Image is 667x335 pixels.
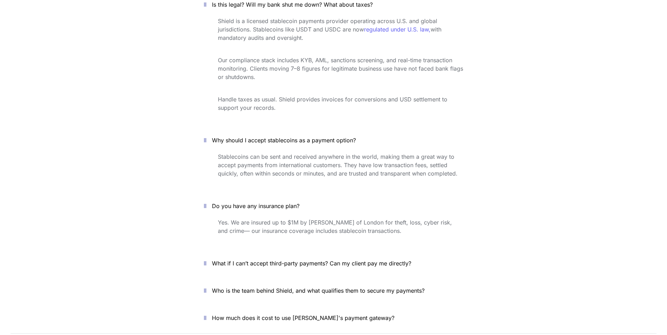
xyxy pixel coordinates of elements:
span: Do you have any insurance plan? [212,202,300,209]
span: Handle taxes as usual. Shield provides invoices for conversions and USD settlement to support you... [218,96,449,111]
button: What if I can’t accept third-party payments? Can my client pay me directly? [193,252,474,274]
span: Who is the team behind Shield, and what qualifies them to secure my payments? [212,287,425,294]
span: Yes. We are insured up to $1M by [PERSON_NAME] of London for theft, loss, cyber risk, and crime— ... [218,219,454,234]
span: What if I can’t accept third-party payments? Can my client pay me directly? [212,260,411,267]
span: Our compliance stack includes KYB, AML, sanctions screening, and real-time transaction monitoring... [218,57,465,80]
span: Shield is a licensed stablecoin payments provider operating across U.S. and global jurisdictions.... [218,17,439,33]
span: with mandatory audits and oversight. [218,26,443,41]
span: Is this legal? Will my bank shut me down? What about taxes? [212,1,373,8]
span: Stablecoins can be sent and received anywhere in the world, making them a great way to accept pay... [218,153,458,177]
button: Who is the team behind Shield, and what qualifies them to secure my payments? [193,280,474,301]
div: Why should I accept stablecoins as a payment option? [193,151,474,190]
button: Why should I accept stablecoins as a payment option? [193,129,474,151]
button: Do you have any insurance plan? [193,195,474,217]
span: Why should I accept stablecoins as a payment option? [212,137,356,144]
div: Do you have any insurance plan? [193,217,474,247]
div: Is this legal? Will my bank shut me down? What about taxes? [193,15,474,124]
a: regulated under U.S. law, [364,26,431,33]
button: How much does it cost to use [PERSON_NAME]'s payment gateway? [193,307,474,329]
span: How much does it cost to use [PERSON_NAME]'s payment gateway? [212,314,394,321]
